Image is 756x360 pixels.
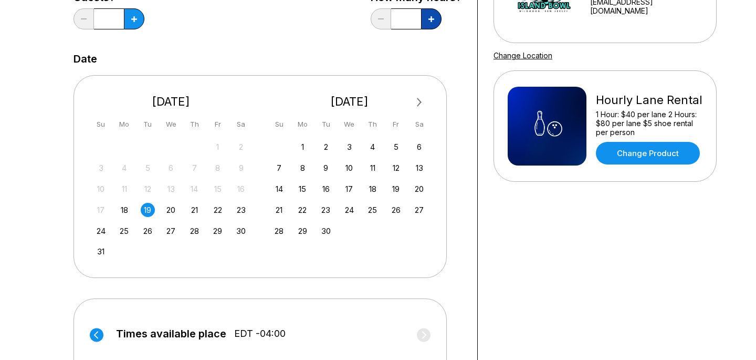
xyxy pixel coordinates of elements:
[412,182,426,196] div: Choose Saturday, September 20th, 2025
[164,182,178,196] div: Not available Wednesday, August 13th, 2025
[508,87,586,166] img: Hourly Lane Rental
[164,203,178,217] div: Choose Wednesday, August 20th, 2025
[412,117,426,131] div: Sa
[187,161,202,175] div: Not available Thursday, August 7th, 2025
[211,161,225,175] div: Not available Friday, August 8th, 2025
[94,244,108,259] div: Choose Sunday, August 31st, 2025
[412,203,426,217] div: Choose Saturday, September 27th, 2025
[272,182,286,196] div: Choose Sunday, September 14th, 2025
[319,203,333,217] div: Choose Tuesday, September 23rd, 2025
[389,117,403,131] div: Fr
[234,328,286,340] span: EDT -04:00
[234,161,248,175] div: Not available Saturday, August 9th, 2025
[141,117,155,131] div: Tu
[319,117,333,131] div: Tu
[164,224,178,238] div: Choose Wednesday, August 27th, 2025
[389,161,403,175] div: Choose Friday, September 12th, 2025
[412,161,426,175] div: Choose Saturday, September 13th, 2025
[164,161,178,175] div: Not available Wednesday, August 6th, 2025
[296,140,310,154] div: Choose Monday, September 1st, 2025
[319,224,333,238] div: Choose Tuesday, September 30th, 2025
[117,117,131,131] div: Mo
[389,140,403,154] div: Choose Friday, September 5th, 2025
[296,182,310,196] div: Choose Monday, September 15th, 2025
[211,117,225,131] div: Fr
[234,203,248,217] div: Choose Saturday, August 23rd, 2025
[296,161,310,175] div: Choose Monday, September 8th, 2025
[94,117,108,131] div: Su
[234,140,248,154] div: Not available Saturday, August 2nd, 2025
[164,117,178,131] div: We
[389,182,403,196] div: Choose Friday, September 19th, 2025
[94,161,108,175] div: Not available Sunday, August 3rd, 2025
[211,224,225,238] div: Choose Friday, August 29th, 2025
[211,182,225,196] div: Not available Friday, August 15th, 2025
[389,203,403,217] div: Choose Friday, September 26th, 2025
[365,182,380,196] div: Choose Thursday, September 18th, 2025
[296,224,310,238] div: Choose Monday, September 29th, 2025
[234,224,248,238] div: Choose Saturday, August 30th, 2025
[141,182,155,196] div: Not available Tuesday, August 12th, 2025
[411,94,428,111] button: Next Month
[365,161,380,175] div: Choose Thursday, September 11th, 2025
[141,224,155,238] div: Choose Tuesday, August 26th, 2025
[117,203,131,217] div: Choose Monday, August 18th, 2025
[272,203,286,217] div: Choose Sunday, September 21st, 2025
[272,224,286,238] div: Choose Sunday, September 28th, 2025
[141,203,155,217] div: Choose Tuesday, August 19th, 2025
[271,139,428,238] div: month 2025-09
[141,161,155,175] div: Not available Tuesday, August 5th, 2025
[268,95,431,109] div: [DATE]
[365,117,380,131] div: Th
[272,117,286,131] div: Su
[117,161,131,175] div: Not available Monday, August 4th, 2025
[342,140,356,154] div: Choose Wednesday, September 3rd, 2025
[117,224,131,238] div: Choose Monday, August 25th, 2025
[493,51,552,60] a: Change Location
[365,140,380,154] div: Choose Thursday, September 4th, 2025
[94,224,108,238] div: Choose Sunday, August 24th, 2025
[319,140,333,154] div: Choose Tuesday, September 2nd, 2025
[187,117,202,131] div: Th
[211,203,225,217] div: Choose Friday, August 22nd, 2025
[211,140,225,154] div: Not available Friday, August 1st, 2025
[187,182,202,196] div: Not available Thursday, August 14th, 2025
[234,117,248,131] div: Sa
[272,161,286,175] div: Choose Sunday, September 7th, 2025
[412,140,426,154] div: Choose Saturday, September 6th, 2025
[342,182,356,196] div: Choose Wednesday, September 17th, 2025
[187,224,202,238] div: Choose Thursday, August 28th, 2025
[319,182,333,196] div: Choose Tuesday, September 16th, 2025
[187,203,202,217] div: Choose Thursday, August 21st, 2025
[342,203,356,217] div: Choose Wednesday, September 24th, 2025
[94,182,108,196] div: Not available Sunday, August 10th, 2025
[94,203,108,217] div: Not available Sunday, August 17th, 2025
[117,182,131,196] div: Not available Monday, August 11th, 2025
[296,117,310,131] div: Mo
[296,203,310,217] div: Choose Monday, September 22nd, 2025
[596,93,702,107] div: Hourly Lane Rental
[596,142,700,164] a: Change Product
[92,139,250,259] div: month 2025-08
[319,161,333,175] div: Choose Tuesday, September 9th, 2025
[116,328,226,340] span: Times available place
[365,203,380,217] div: Choose Thursday, September 25th, 2025
[342,161,356,175] div: Choose Wednesday, September 10th, 2025
[234,182,248,196] div: Not available Saturday, August 16th, 2025
[596,110,702,137] div: 1 Hour: $40 per lane 2 Hours: $80 per lane $5 shoe rental per person
[90,95,253,109] div: [DATE]
[342,117,356,131] div: We
[73,53,97,65] label: Date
